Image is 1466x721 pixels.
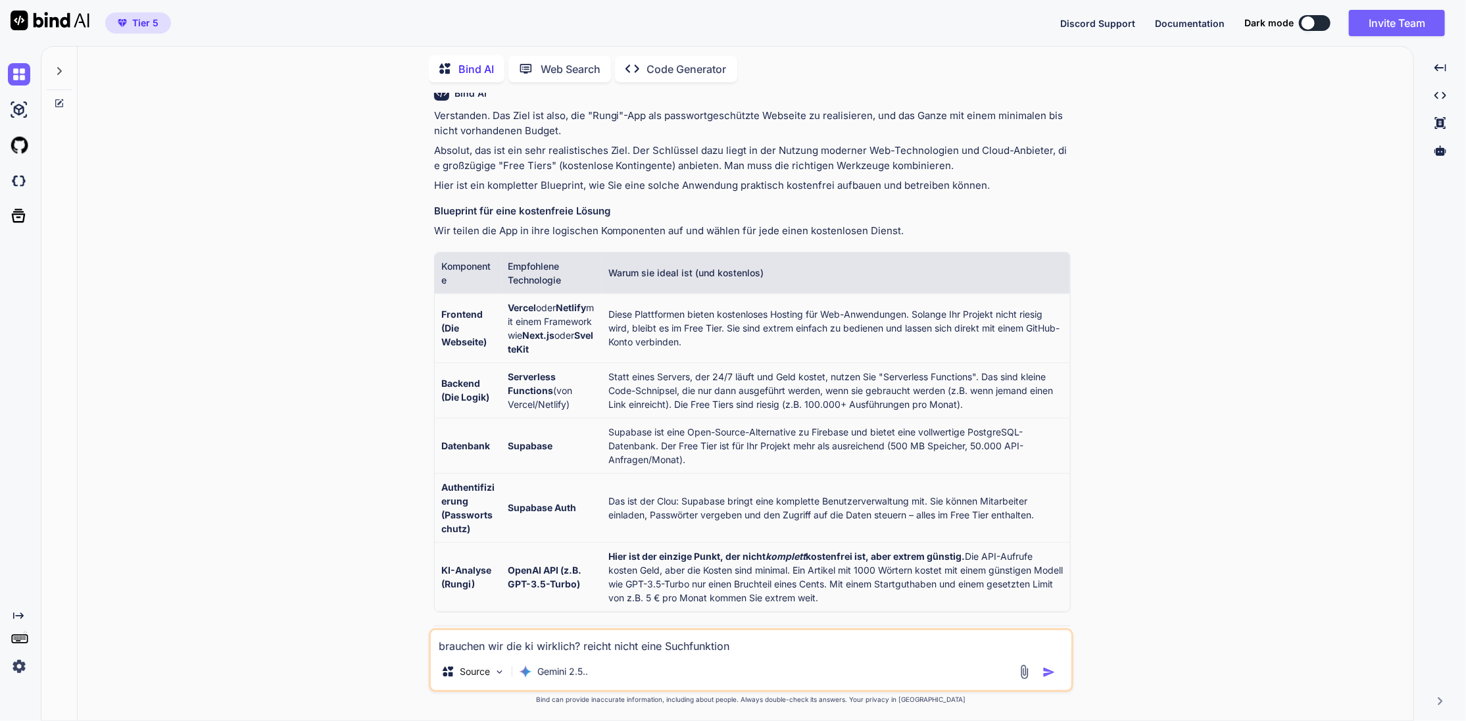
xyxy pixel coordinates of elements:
[8,99,30,121] img: ai-studio
[434,143,1071,173] p: Absolut, das ist ein sehr realistisches Ziel. Der Schlüssel dazu liegt in der Nutzung moderner We...
[434,178,1071,193] p: Hier ist ein kompletter Blueprint, wie Sie eine solche Anwendung praktisch kostenfrei aufbauen un...
[647,61,727,77] p: Code Generator
[508,371,558,396] strong: Serverless Functions
[508,440,553,451] strong: Supabase
[602,542,1070,611] td: Die API-Aufrufe kosten Geld, aber die Kosten sind minimal. Ein Artikel mit 1000 Wörtern kostet mi...
[458,61,494,77] p: Bind AI
[1155,16,1225,30] button: Documentation
[602,362,1070,418] td: Statt eines Servers, der 24/7 läuft und Geld kostet, nutzen Sie "Serverless Functions". Das sind ...
[537,665,588,678] p: Gemini 2.5..
[429,695,1073,705] p: Bind can provide inaccurate information, including about people. Always double-check its answers....
[508,564,584,589] strong: OpenAI API (z.B. GPT-3.5-Turbo)
[118,19,127,27] img: premium
[766,551,806,562] em: komplett
[8,170,30,192] img: darkCloudIdeIcon
[435,253,502,294] th: Komponente
[441,564,493,589] strong: KI-Analyse (Rungi)
[602,418,1070,473] td: Supabase ist eine Open-Source-Alternative zu Firebase und bietet eine vollwertige PostgreSQL-Date...
[434,109,1071,138] p: Verstanden. Das Ziel ist also, die "Rungi"-App als passwortgeschützte Webseite zu realisieren, un...
[508,502,577,513] strong: Supabase Auth
[1042,666,1056,679] img: icon
[494,666,505,678] img: Pick Models
[602,473,1070,542] td: Das ist der Clou: Supabase bringt eine komplette Benutzerverwaltung mit. Sie können Mitarbeiter e...
[1060,18,1135,29] span: Discord Support
[502,253,602,294] th: Empfohlene Technologie
[441,378,489,403] strong: Backend (Die Logik)
[602,253,1070,294] th: Warum sie ideal ist (und kostenlos)
[105,12,171,34] button: premiumTier 5
[502,362,602,418] td: (von Vercel/Netlify)
[1017,664,1032,680] img: attachment
[11,11,89,30] img: Bind AI
[8,134,30,157] img: githubLight
[132,16,159,30] span: Tier 5
[441,440,490,451] strong: Datenbank
[608,551,965,562] strong: Hier ist der einzige Punkt, der nicht kostenfrei ist, aber extrem günstig.
[1155,18,1225,29] span: Documentation
[460,665,490,678] p: Source
[1349,10,1445,36] button: Invite Team
[8,655,30,678] img: settings
[434,204,1071,219] h3: Blueprint für eine kostenfreie Lösung
[502,293,602,362] td: oder mit einem Framework wie oder
[523,330,555,341] strong: Next.js
[508,302,537,313] strong: Vercel
[8,63,30,86] img: chat
[541,61,600,77] p: Web Search
[434,224,1071,239] p: Wir teilen die App in ihre logischen Komponenten auf und wählen für jede einen kostenlosen Dienst.
[441,309,487,347] strong: Frontend (Die Webseite)
[454,87,487,100] h6: Bind AI
[431,630,1071,653] textarea: brauchen wir die ki wirklich? reicht nicht eine Suchfunktion
[508,330,594,355] strong: SvelteKit
[441,482,495,534] strong: Authentifizierung (Passwortschutz)
[556,302,587,313] strong: Netlify
[1060,16,1135,30] button: Discord Support
[1244,16,1294,30] span: Dark mode
[602,293,1070,362] td: Diese Plattformen bieten kostenloses Hosting für Web-Anwendungen. Solange Ihr Projekt nicht riesi...
[519,665,532,678] img: Gemini 2.5 Pro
